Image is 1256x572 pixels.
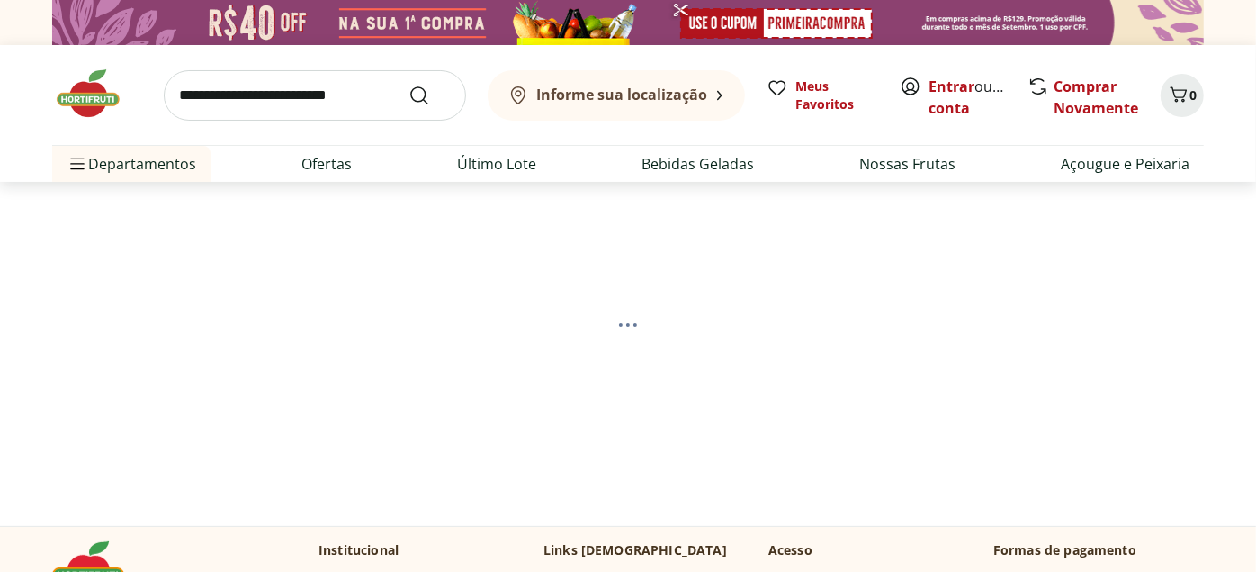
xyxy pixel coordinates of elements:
button: Carrinho [1161,74,1204,117]
a: Comprar Novamente [1054,77,1138,118]
a: Entrar [929,77,974,96]
div: Domínio [94,106,138,118]
span: ou [929,76,1009,119]
img: tab_domain_overview_orange.svg [75,104,89,119]
img: tab_keywords_by_traffic_grey.svg [190,104,204,119]
span: Meus Favoritos [795,77,878,113]
div: [PERSON_NAME]: [DOMAIN_NAME] [47,47,257,61]
span: 0 [1189,86,1197,104]
p: Acesso [768,541,812,559]
a: Último Lote [457,153,536,175]
p: Institucional [318,541,399,559]
b: Informe sua localização [536,85,707,104]
a: Açougue e Peixaria [1061,153,1189,175]
a: Bebidas Geladas [641,153,754,175]
a: Meus Favoritos [767,77,878,113]
a: Nossas Frutas [859,153,955,175]
button: Informe sua localização [488,70,745,121]
span: Departamentos [67,142,196,186]
button: Menu [67,142,88,186]
a: Criar conta [929,77,1027,118]
button: Submit Search [408,85,452,106]
div: Palavras-chave [210,106,289,118]
input: search [164,70,466,121]
img: website_grey.svg [29,47,43,61]
a: Ofertas [301,153,352,175]
div: v 4.0.25 [50,29,88,43]
p: Links [DEMOGRAPHIC_DATA] [543,541,727,559]
img: Hortifruti [52,67,142,121]
p: Formas de pagamento [993,541,1204,559]
img: logo_orange.svg [29,29,43,43]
